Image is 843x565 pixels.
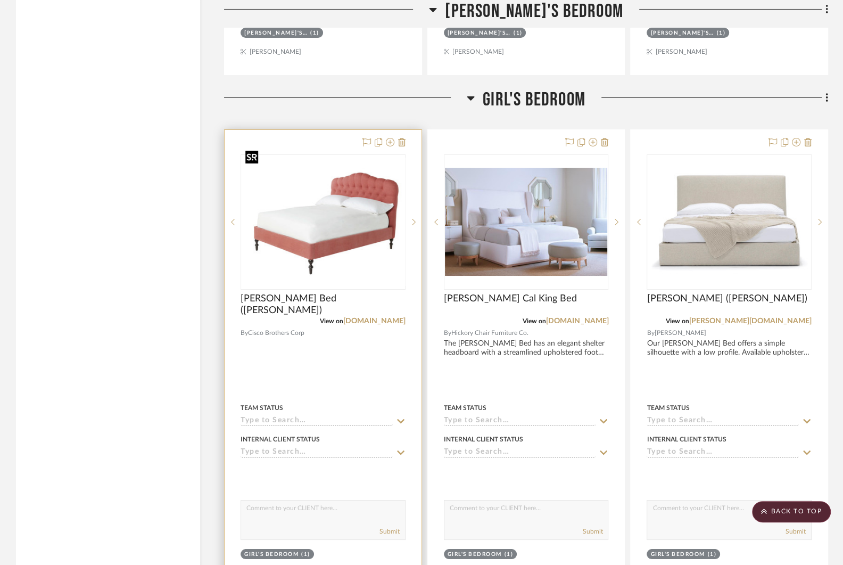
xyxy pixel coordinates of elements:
[241,155,405,289] div: 0
[483,88,585,111] span: Girl's Bedroom
[666,318,689,324] span: View on
[505,551,514,559] div: (1)
[444,403,486,413] div: Team Status
[444,435,523,444] div: Internal Client Status
[650,29,714,37] div: [PERSON_NAME]'s Bedroom
[451,328,528,338] span: Hickory Chair Furniture Co.
[444,416,596,427] input: Type to Search…
[647,403,689,413] div: Team Status
[514,29,523,37] div: (1)
[647,448,799,458] input: Type to Search…
[707,551,716,559] div: (1)
[343,317,406,325] a: [DOMAIN_NAME]
[647,416,799,427] input: Type to Search…
[242,161,404,283] img: Ohara Bed (Cal King)
[647,328,654,338] span: By
[648,169,811,274] img: Aimee Bed (Cal King)
[654,328,706,338] span: [PERSON_NAME]
[444,328,451,338] span: By
[241,403,283,413] div: Team Status
[647,435,726,444] div: Internal Client Status
[244,551,299,559] div: Girl's Bedroom
[310,29,319,37] div: (1)
[241,416,393,427] input: Type to Search…
[241,448,393,458] input: Type to Search…
[523,318,546,324] span: View on
[241,328,248,338] span: By
[786,527,806,536] button: Submit
[448,551,502,559] div: Girl's Bedroom
[444,448,596,458] input: Type to Search…
[320,318,343,324] span: View on
[582,527,602,536] button: Submit
[248,328,304,338] span: Cisco Brothers Corp
[647,293,807,305] span: [PERSON_NAME] ([PERSON_NAME])
[444,293,577,305] span: [PERSON_NAME] Cal King Bed
[689,317,812,325] a: [PERSON_NAME][DOMAIN_NAME]
[241,435,320,444] div: Internal Client Status
[650,551,705,559] div: Girl's Bedroom
[752,501,831,522] scroll-to-top-button: BACK TO TOP
[717,29,726,37] div: (1)
[244,29,308,37] div: [PERSON_NAME]'s Bedroom
[546,317,608,325] a: [DOMAIN_NAME]
[379,527,400,536] button: Submit
[448,29,511,37] div: [PERSON_NAME]'s Bedroom
[241,293,406,316] span: [PERSON_NAME] Bed ([PERSON_NAME])
[445,168,608,276] img: Celeste Cal King Bed
[301,551,310,559] div: (1)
